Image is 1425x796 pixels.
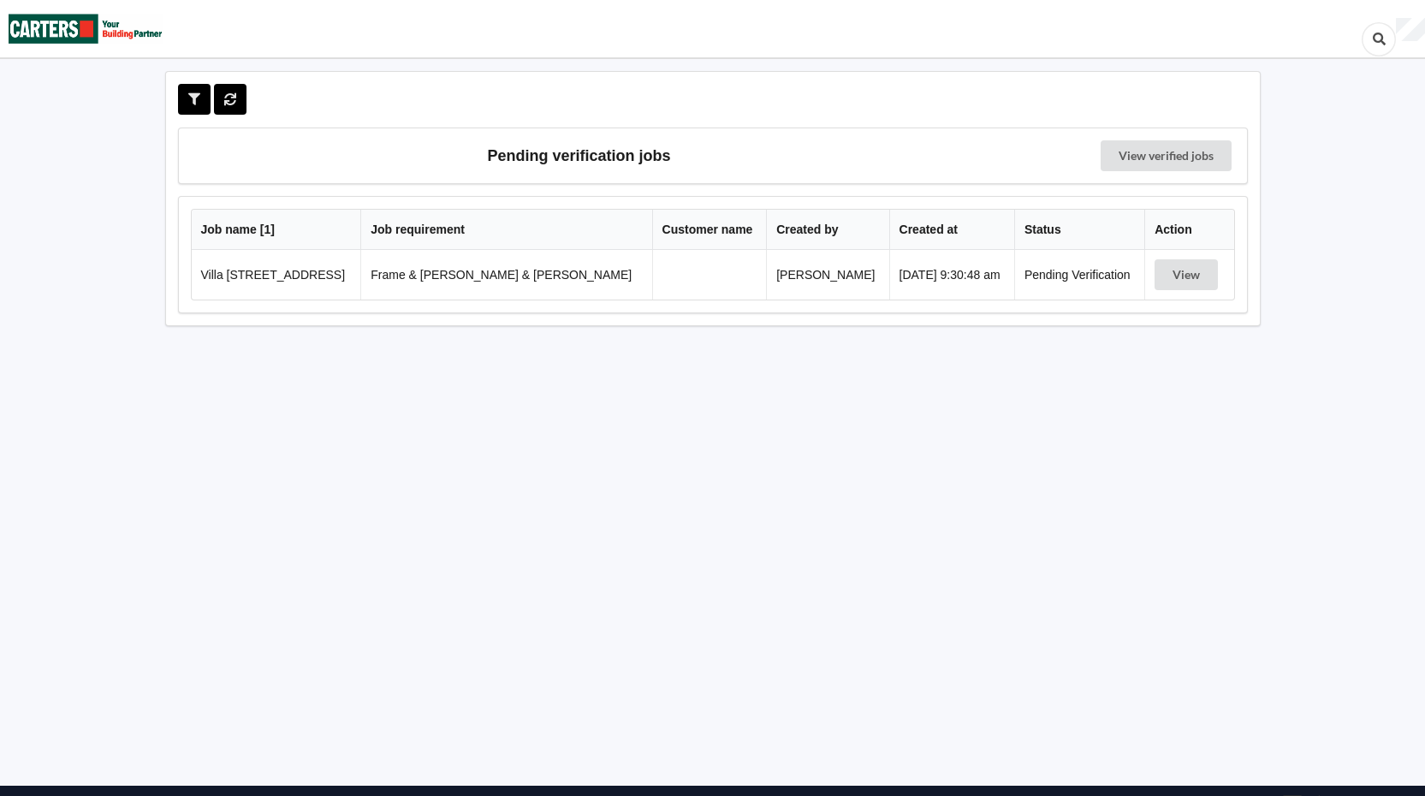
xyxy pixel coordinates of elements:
[652,210,767,250] th: Customer name
[766,250,888,300] td: [PERSON_NAME]
[192,210,361,250] th: Job name [ 1 ]
[191,140,968,171] h3: Pending verification jobs
[360,210,651,250] th: Job requirement
[360,250,651,300] td: Frame & [PERSON_NAME] & [PERSON_NAME]
[1155,259,1218,290] button: View
[1144,210,1233,250] th: Action
[1014,210,1144,250] th: Status
[1101,140,1232,171] a: View verified jobs
[1014,250,1144,300] td: Pending Verification
[889,210,1014,250] th: Created at
[766,210,888,250] th: Created by
[1396,18,1425,42] div: User Profile
[192,250,361,300] td: Villa [STREET_ADDRESS]
[889,250,1014,300] td: [DATE] 9:30:48 am
[1155,268,1221,282] a: View
[9,1,163,56] img: Carters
